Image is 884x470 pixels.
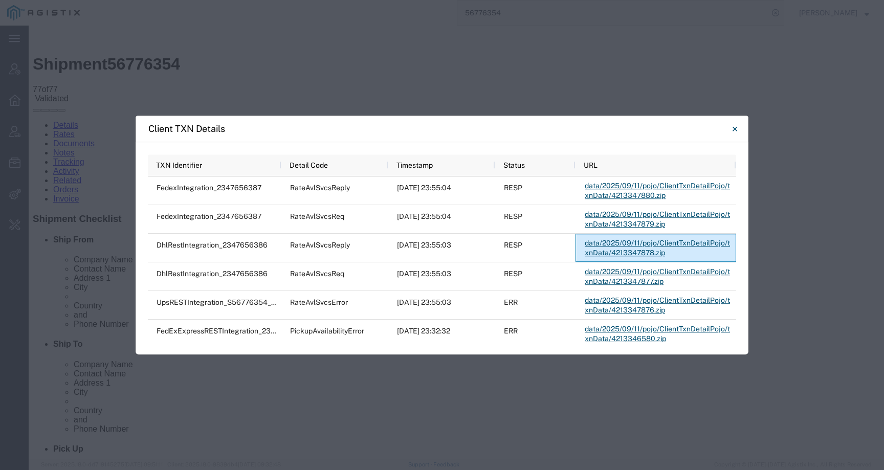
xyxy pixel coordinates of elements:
[584,177,732,205] a: data/2025/09/11/pojo/ClientTxnDetailPojo/txnData/4213347880.zip
[25,132,56,141] a: Tracking
[25,141,51,150] a: Activity
[4,59,13,68] span: 77
[584,161,598,169] span: URL
[45,276,74,284] span: Country
[157,327,305,335] span: FedExExpressRESTIntegration_2347655417
[45,230,104,238] span: Company Name
[45,399,100,408] span: Phone Number
[504,327,518,335] span: ERR
[45,257,59,266] span: City
[45,381,74,389] span: Country
[4,4,16,16] img: ←
[290,270,344,278] span: RateAvlSvcsReq
[45,344,97,352] span: Contact Name
[25,123,46,131] a: Notes
[504,212,522,220] span: RESP
[4,29,851,48] h1: Shipment
[45,334,104,343] span: Company Name
[504,241,522,249] span: RESP
[584,263,732,290] a: data/2025/09/11/pojo/ClientTxnDetailPojo/txnData/4213347877.zip
[503,161,525,169] span: Status
[584,292,732,319] a: data/2025/09/11/pojo/ClientTxnDetailPojo/txnData/4213347876.zip
[397,184,451,192] span: 2025-09-11 23:55:04
[157,298,316,306] span: UpsRESTIntegration_S56776354_2347656385
[504,184,522,192] span: RESP
[45,390,851,399] li: and
[45,248,82,257] span: Address 1
[45,294,100,303] span: Phone Number
[397,327,450,335] span: 2025-09-11 23:32:32
[156,161,202,169] span: TXN Identifier
[157,212,261,220] span: FedexIntegration_2347656387
[397,212,451,220] span: 2025-09-11 23:55:04
[157,184,261,192] span: FedexIntegration_2347656387
[25,419,851,428] h4: Pick Up
[290,327,364,335] span: PickupAvailabilityError
[504,298,518,306] span: ERR
[290,161,328,169] span: Detail Code
[45,353,82,362] span: Address 1
[4,59,851,69] div: of
[396,161,433,169] span: Timestamp
[25,169,51,177] a: Invoice
[45,362,59,371] span: City
[25,104,46,113] a: Rates
[290,212,344,220] span: RateAvlSvcsReq
[6,69,40,77] span: Validated
[45,285,851,294] li: and
[397,241,451,249] span: 2025-09-11 23:55:03
[584,206,732,233] a: data/2025/09/11/pojo/ClientTxnDetailPojo/txnData/4213347879.zip
[397,298,451,306] span: 2025-09-11 23:55:03
[290,298,348,306] span: RateAvlSvcsError
[45,239,97,248] span: Contact Name
[20,59,29,68] span: 77
[25,95,50,104] a: Details
[397,270,451,278] span: 2025-09-11 23:55:03
[504,270,522,278] span: RESP
[724,119,745,139] button: Close
[148,122,225,136] h4: Client TXN Details
[290,184,350,192] span: RateAvlSvcsReply
[25,160,50,168] a: Orders
[25,150,53,159] a: Related
[584,234,732,262] a: data/2025/09/11/pojo/ClientTxnDetailPojo/txnData/4213347878.zip
[157,270,268,278] span: DhlRestIntegration_2347656386
[25,114,66,122] a: Documents
[584,320,732,348] a: data/2025/09/11/pojo/ClientTxnDetailPojo/txnData/4213346580.zip
[79,29,151,48] span: 56776354
[157,241,268,249] span: DhlRestIntegration_2347656386
[290,241,350,249] span: RateAvlSvcsReply
[4,188,851,199] h3: Shipment Checklist
[25,210,851,219] h4: Ship From
[25,314,851,323] h4: Ship To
